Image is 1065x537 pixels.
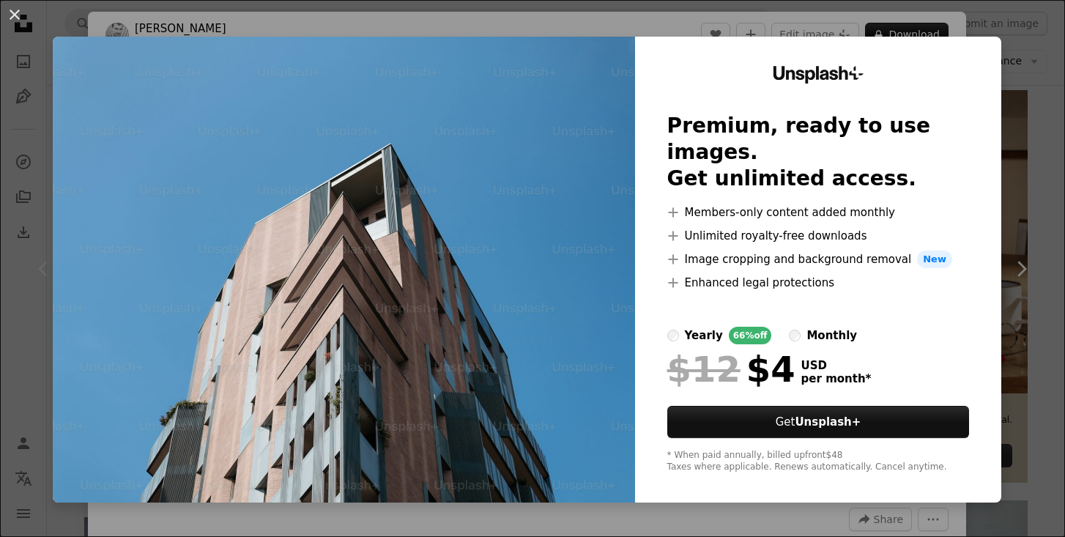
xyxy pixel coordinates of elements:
[667,450,970,473] div: * When paid annually, billed upfront $48 Taxes where applicable. Renews automatically. Cancel any...
[789,330,801,341] input: monthly
[729,327,772,344] div: 66% off
[801,359,872,372] span: USD
[806,327,857,344] div: monthly
[801,372,872,385] span: per month *
[667,274,970,292] li: Enhanced legal protections
[667,406,970,438] button: GetUnsplash+
[917,251,952,268] span: New
[667,350,795,388] div: $4
[667,251,970,268] li: Image cropping and background removal
[667,350,741,388] span: $12
[667,330,679,341] input: yearly66%off
[667,113,970,192] h2: Premium, ready to use images. Get unlimited access.
[685,327,723,344] div: yearly
[667,204,970,221] li: Members-only content added monthly
[667,227,970,245] li: Unlimited royalty-free downloads
[795,415,861,429] strong: Unsplash+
